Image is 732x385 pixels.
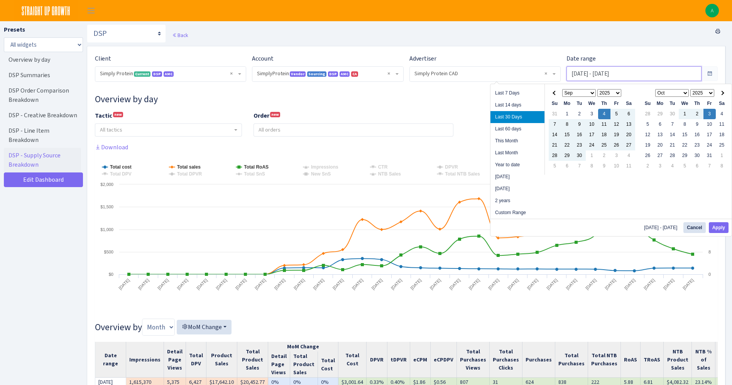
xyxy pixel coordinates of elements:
sup: new [113,112,123,117]
td: 29 [654,109,666,119]
td: 6 [623,109,635,119]
a: Back [172,32,188,39]
li: Last 30 Days [490,111,544,123]
td: 1 [586,150,598,161]
span: SimplyProtein <span class="badge badge-primary">Vendor</span><span class="badge badge-info">Sourc... [252,67,403,81]
text: $1,000 [100,227,113,232]
label: Date range [566,54,596,63]
td: 3 [586,109,598,119]
td: 31 [549,109,561,119]
td: 7 [666,119,679,130]
tspan: [DATE] [118,278,130,290]
button: Toggle navigation [81,4,101,17]
th: MoM Change [268,342,338,351]
td: 18 [598,130,610,140]
a: DSP - Line Item Breakdown [4,123,81,148]
a: DSP Summaries [4,68,81,83]
tspan: [DATE] [273,278,286,290]
tspan: [DATE] [312,278,325,290]
h3: Widget #10 [95,94,718,105]
label: Account [252,54,274,63]
tspan: [DATE] [526,278,539,290]
td: 17 [586,130,598,140]
li: Custom Range [490,207,544,219]
td: 17 [703,130,716,140]
a: Edit Dashboard [4,172,83,187]
td: 5 [549,161,561,171]
td: 22 [561,140,573,150]
label: Advertiser [409,54,436,63]
td: 3 [703,109,716,119]
h3: Overview by [95,319,718,336]
td: 4 [598,109,610,119]
tspan: [DATE] [487,278,500,290]
th: DPVR [367,342,387,378]
span: Simply Protein CAD [414,70,551,78]
th: TRoAS [641,342,664,378]
tspan: New SnS [311,171,331,177]
th: Impressions [126,342,164,378]
li: Last 7 Days [490,87,544,99]
td: 30 [666,109,679,119]
td: 31 [703,150,716,161]
th: tDPVR [387,342,410,378]
span: CA [351,71,358,77]
span: AMC [340,71,350,77]
label: Client [95,54,111,63]
tspan: [DATE] [429,278,442,290]
th: Total Product Sales [237,342,268,378]
td: 22 [679,140,691,150]
td: 27 [654,150,666,161]
th: Su [549,98,561,109]
td: 11 [623,161,635,171]
th: Sa [716,98,728,109]
td: 24 [703,140,716,150]
td: 5 [679,161,691,171]
tspan: [DATE] [604,278,617,290]
td: 16 [691,130,703,140]
span: Remove all items [230,70,233,78]
th: Product Sales [206,342,237,378]
td: 12 [642,130,654,140]
tspan: [DATE] [254,278,267,290]
th: Th [598,98,610,109]
span: All tactics [100,126,122,133]
td: 2 [598,150,610,161]
th: eCPM [410,342,431,378]
td: 2 [642,161,654,171]
tspan: Total sales [177,164,201,170]
tspan: [DATE] [565,278,578,290]
td: 3 [654,161,666,171]
input: All orders [254,124,453,136]
text: 0 [708,272,711,277]
b: Order [254,111,269,120]
th: RoAS [621,342,641,378]
td: 5 [610,109,623,119]
a: A [705,4,719,17]
td: 21 [549,140,561,150]
tspan: NTB Sales [378,171,401,177]
span: Sourcing [307,71,326,77]
li: [DATE] [490,183,544,195]
th: Tu [666,98,679,109]
tspan: [DATE] [390,278,403,290]
th: Date range [95,342,126,378]
th: Tu [573,98,586,109]
td: 8 [716,161,728,171]
td: 9 [573,119,586,130]
td: 5 [642,119,654,130]
li: Year to date [490,159,544,171]
tspan: Total NTB Sales [445,171,480,177]
th: Total DPV [186,342,206,378]
td: 6 [561,161,573,171]
span: DSP [328,71,338,77]
td: 18 [716,130,728,140]
th: We [586,98,598,109]
span: Simply Protein CAD [410,67,560,81]
tspan: Total DPV [110,171,132,177]
span: SimplyProtein <span class="badge badge-primary">Vendor</span><span class="badge badge-info">Sourc... [257,70,394,78]
td: 26 [610,140,623,150]
tspan: [DATE] [507,278,519,290]
img: Adriana Lara [705,4,719,17]
td: 27 [623,140,635,150]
